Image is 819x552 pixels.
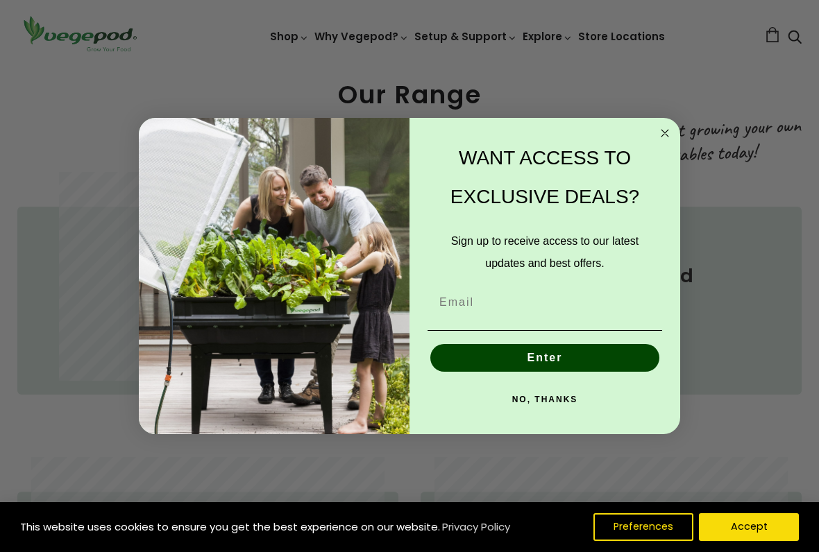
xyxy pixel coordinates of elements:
[699,513,799,541] button: Accept
[440,515,512,540] a: Privacy Policy (opens in a new tab)
[20,519,440,534] span: This website uses cookies to ensure you get the best experience on our website.
[593,513,693,541] button: Preferences
[139,118,409,435] img: e9d03583-1bb1-490f-ad29-36751b3212ff.jpeg
[450,147,639,207] span: WANT ACCESS TO EXCLUSIVE DEALS?
[428,330,662,331] img: underline
[428,386,662,413] button: NO, THANKS
[430,344,659,372] button: Enter
[657,125,673,141] button: Close dialog
[451,235,639,269] span: Sign up to receive access to our latest updates and best offers.
[428,288,662,316] input: Email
